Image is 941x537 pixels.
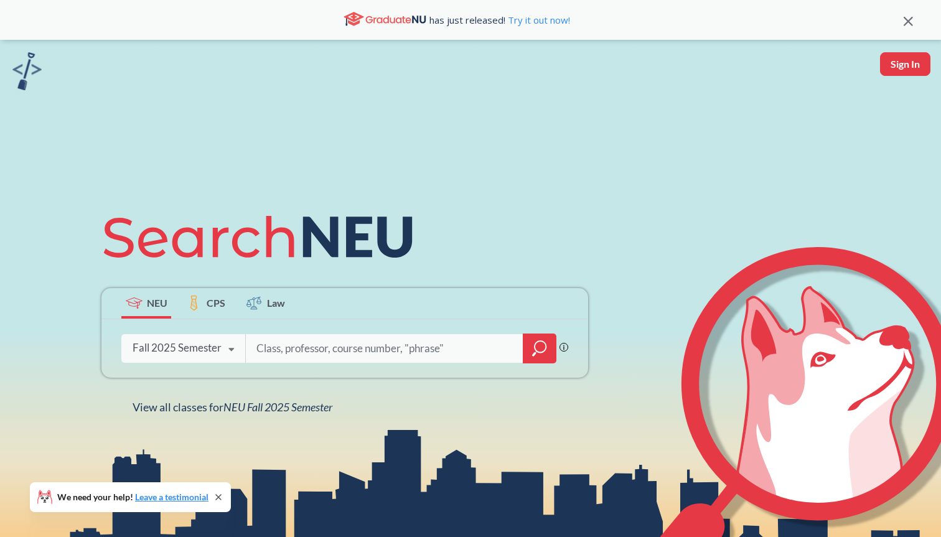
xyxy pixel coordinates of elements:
a: Try it out now! [505,14,570,26]
img: sandbox logo [12,52,42,90]
span: We need your help! [57,493,208,502]
span: NEU Fall 2025 Semester [223,400,332,414]
span: has just released! [429,13,570,27]
a: Leave a testimonial [135,492,208,502]
input: Class, professor, course number, "phrase" [255,335,514,362]
span: Law [267,296,285,310]
span: CPS [207,296,225,310]
a: sandbox logo [12,52,42,94]
span: NEU [147,296,167,310]
svg: magnifying glass [532,340,547,357]
button: Sign In [880,52,930,76]
div: magnifying glass [523,334,556,363]
div: Fall 2025 Semester [133,341,222,355]
span: View all classes for [133,400,332,414]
